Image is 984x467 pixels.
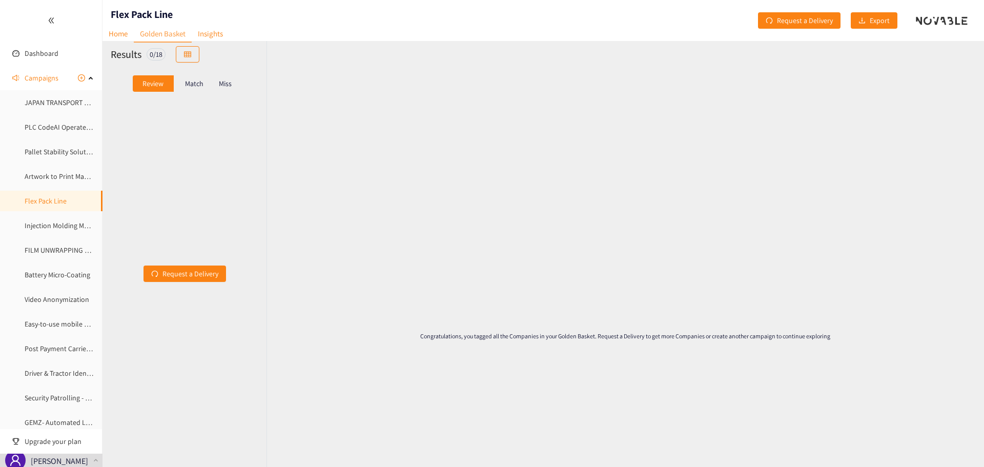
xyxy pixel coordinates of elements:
button: redoRequest a Delivery [758,12,840,29]
a: Flex Pack Line [25,196,67,206]
span: user [9,454,22,466]
p: Miss [219,79,232,88]
span: table [184,51,191,59]
button: table [176,46,199,63]
span: Campaigns [25,68,58,88]
span: trophy [12,438,19,445]
button: redoRequest a Delivery [143,266,226,282]
a: Battery Micro-Coating [25,270,90,279]
span: Export [870,15,890,26]
a: Artwork to Print Management [25,172,115,181]
a: JAPAN TRANSPORT AGGREGATION PLATFORM [25,98,162,107]
a: Driver & Tractor Identification [25,369,113,378]
a: GEMZ- Automated Loading [25,418,107,427]
a: Home [102,26,134,42]
span: redo [766,17,773,25]
span: redo [151,270,158,278]
span: Request a Delivery [777,15,833,26]
div: 0 / 18 [147,48,166,60]
iframe: Chat Widget [933,418,984,467]
h1: Flex Pack Line [111,7,173,22]
a: Easy-to-use mobile measuring device for handling systems [25,319,202,329]
a: Insights [192,26,229,42]
span: plus-circle [78,74,85,82]
a: Pallet Stability Solutions [25,147,99,156]
button: downloadExport [851,12,897,29]
a: Golden Basket [134,26,192,43]
a: Post Payment Carrier Auditing [25,344,116,353]
span: Upgrade your plan [25,431,94,452]
a: Injection Molding Model [25,221,98,230]
a: Video Anonymization [25,295,89,304]
a: Security Patrolling - Technology [25,393,120,402]
p: Review [142,79,163,88]
h2: Results [111,47,141,62]
span: Request a Delivery [162,268,218,279]
span: download [858,17,866,25]
a: FILM UNWRAPPING AUTOMATION [25,246,125,255]
span: double-left [48,17,55,24]
span: sound [12,74,19,82]
a: Dashboard [25,49,58,58]
p: Match [185,79,203,88]
p: Congratulations, you tagged all the Companies in your Golden Basket. Request a Delivery to get mo... [416,332,834,340]
a: PLC CodeAI Operate Maintenance [25,123,127,132]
